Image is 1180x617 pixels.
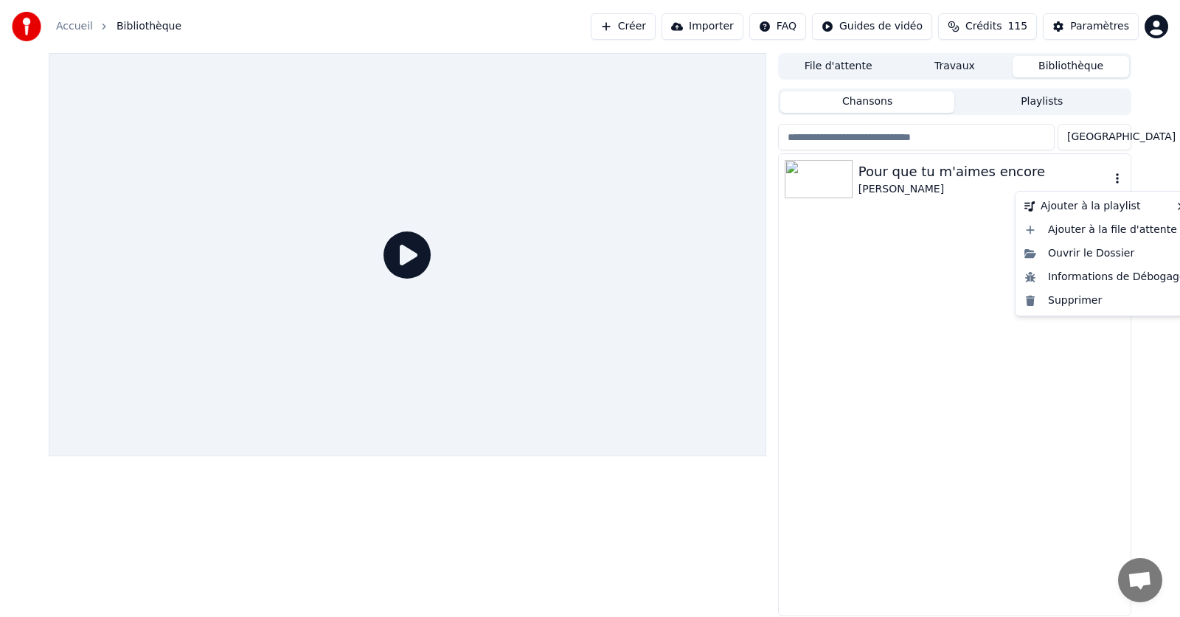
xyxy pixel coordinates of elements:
button: FAQ [749,13,806,40]
button: Chansons [780,91,955,113]
div: Ouvrir le chat [1118,558,1162,602]
div: Paramètres [1070,19,1129,34]
nav: breadcrumb [56,19,181,34]
div: [PERSON_NAME] [858,182,1110,197]
button: Paramètres [1043,13,1139,40]
div: Pour que tu m'aimes encore [858,161,1110,182]
span: [GEOGRAPHIC_DATA] [1067,130,1176,144]
button: Bibliothèque [1013,56,1129,77]
button: Guides de vidéo [812,13,932,40]
button: Playlists [954,91,1129,113]
span: Crédits [965,19,1002,34]
button: Travaux [897,56,1013,77]
span: Bibliothèque [117,19,181,34]
span: 115 [1007,19,1027,34]
img: youka [12,12,41,41]
button: Créer [591,13,656,40]
button: Crédits115 [938,13,1037,40]
button: Importer [662,13,743,40]
button: File d'attente [780,56,897,77]
a: Accueil [56,19,93,34]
